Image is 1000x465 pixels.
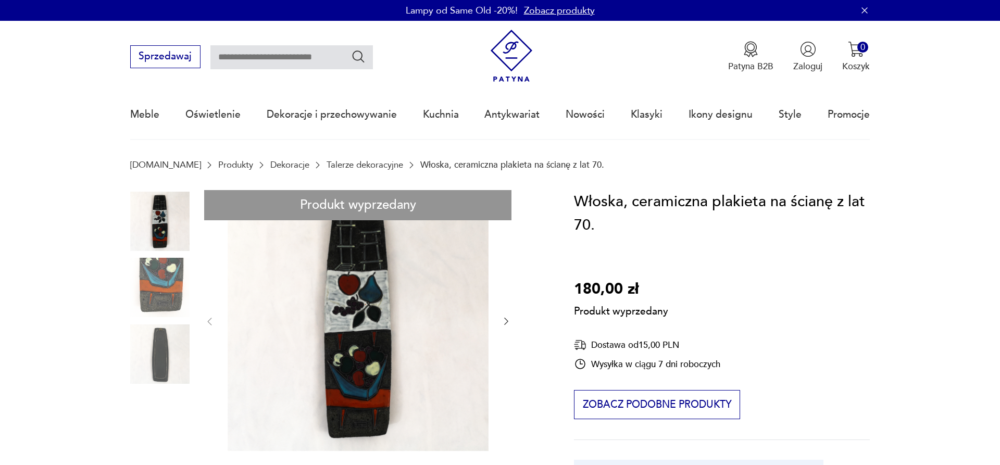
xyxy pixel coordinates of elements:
[574,338,586,351] img: Ikona dostawy
[485,30,538,82] img: Patyna - sklep z meblami i dekoracjami vintage
[574,390,740,419] button: Zobacz podobne produkty
[406,4,518,17] p: Lampy od Same Old -20%!
[743,41,759,57] img: Ikona medalu
[728,41,773,72] button: Patyna B2B
[351,49,366,64] button: Szukaj
[270,160,309,170] a: Dekoracje
[631,91,662,139] a: Klasyki
[327,160,403,170] a: Talerze dekoracyjne
[800,41,816,57] img: Ikonka użytkownika
[842,60,870,72] p: Koszyk
[130,160,201,170] a: [DOMAIN_NAME]
[484,91,540,139] a: Antykwariat
[566,91,605,139] a: Nowości
[423,91,459,139] a: Kuchnia
[130,53,201,61] a: Sprzedawaj
[848,41,864,57] img: Ikona koszyka
[185,91,241,139] a: Oświetlenie
[857,42,868,53] div: 0
[728,41,773,72] a: Ikona medaluPatyna B2B
[420,160,604,170] p: Włoska, ceramiczna plakieta na ścianę z lat 70.
[574,338,720,351] div: Dostawa od 15,00 PLN
[130,91,159,139] a: Meble
[689,91,753,139] a: Ikony designu
[218,160,253,170] a: Produkty
[728,60,773,72] p: Patyna B2B
[828,91,870,139] a: Promocje
[267,91,397,139] a: Dekoracje i przechowywanie
[574,301,668,319] p: Produkt wyprzedany
[793,60,822,72] p: Zaloguj
[130,45,201,68] button: Sprzedawaj
[574,358,720,370] div: Wysyłka w ciągu 7 dni roboczych
[524,4,595,17] a: Zobacz produkty
[793,41,822,72] button: Zaloguj
[574,278,668,301] p: 180,00 zł
[779,91,802,139] a: Style
[842,41,870,72] button: 0Koszyk
[574,190,870,237] h1: Włoska, ceramiczna plakieta na ścianę z lat 70.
